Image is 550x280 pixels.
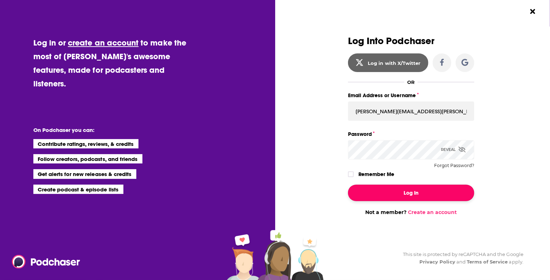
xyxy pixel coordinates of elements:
input: Email Address or Username [348,101,474,121]
div: Not a member? [348,209,474,215]
button: Forgot Password? [434,163,474,168]
li: Follow creators, podcasts, and friends [33,154,143,163]
div: Log in with X/Twitter [368,60,421,66]
a: Podchaser - Follow, Share and Rate Podcasts [12,255,75,269]
button: Close Button [526,5,540,18]
a: create an account [68,38,138,48]
h3: Log Into Podchaser [348,36,474,46]
li: Create podcast & episode lists [33,185,123,194]
a: Privacy Policy [419,259,455,265]
label: Email Address or Username [348,91,474,100]
img: Podchaser - Follow, Share and Rate Podcasts [12,255,81,269]
li: Get alerts for new releases & credits [33,169,136,179]
div: OR [407,79,415,85]
label: Remember Me [358,170,395,179]
button: Log in with X/Twitter [348,53,428,72]
button: Log In [348,185,474,201]
li: On Podchaser you can: [33,127,177,133]
label: Password [348,129,474,139]
div: This site is protected by reCAPTCHA and the Google and apply. [397,251,523,266]
a: Terms of Service [467,259,508,265]
div: Reveal [441,140,466,159]
a: Create an account [408,209,457,215]
li: Contribute ratings, reviews, & credits [33,139,139,148]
